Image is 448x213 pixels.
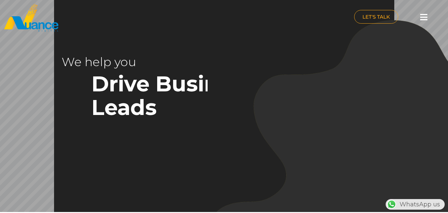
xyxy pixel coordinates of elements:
[62,50,209,74] rs-layer: We help you
[3,3,221,32] a: nuance-qatar_logo
[92,72,278,119] rs-layer: Drive Business Leads
[362,14,390,19] span: LET'S TALK
[354,10,398,24] a: LET'S TALK
[386,199,445,210] div: WhatsApp us
[3,3,59,32] img: nuance-qatar_logo
[386,201,445,208] a: WhatsAppWhatsApp us
[386,199,397,210] img: WhatsApp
